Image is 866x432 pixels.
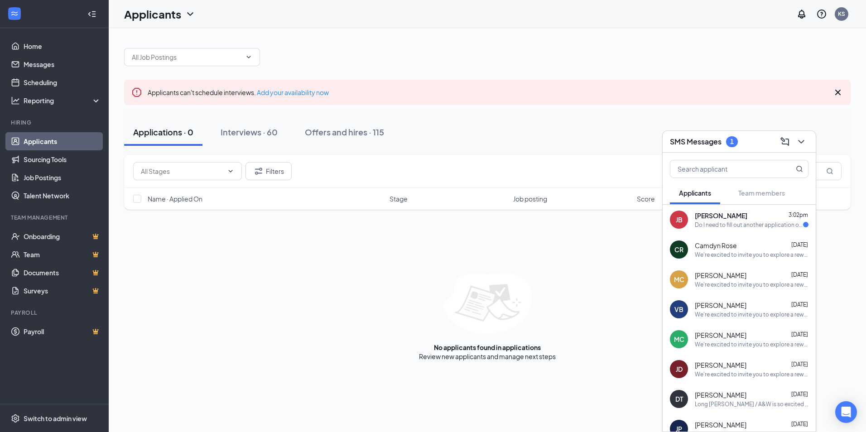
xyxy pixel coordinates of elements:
span: [PERSON_NAME] [695,271,746,280]
span: [DATE] [791,301,808,308]
button: ChevronDown [794,134,808,149]
span: [PERSON_NAME] [695,331,746,340]
a: DocumentsCrown [24,264,101,282]
span: [DATE] [791,331,808,338]
a: Applicants [24,132,101,150]
svg: Collapse [87,10,96,19]
input: All Stages [141,166,223,176]
h3: SMS Messages [670,137,722,147]
span: Team members [738,189,785,197]
div: Do I need to fill out another application or are you sending a hiring packet to my email? [695,221,803,229]
div: 1 [730,138,734,145]
span: Name · Applied On [148,194,202,203]
div: Team Management [11,214,99,221]
button: Filter Filters [245,162,292,180]
span: [PERSON_NAME] [695,390,746,399]
svg: MagnifyingGlass [796,165,803,173]
div: We're excited to invite you to explore a rewarding opportunity at Long [PERSON_NAME] in [GEOGRAPH... [695,370,808,378]
svg: Settings [11,414,20,423]
svg: Error [131,87,142,98]
div: Hiring [11,119,99,126]
span: Job posting [513,194,547,203]
div: Open Intercom Messenger [835,401,857,423]
button: ComposeMessage [778,134,792,149]
h1: Applicants [124,6,181,22]
span: Camdyn Rose [695,241,737,250]
img: empty-state [443,273,532,334]
div: Payroll [11,309,99,317]
input: Search applicant [670,160,778,178]
span: Applicants [679,189,711,197]
div: KS [838,10,845,18]
a: Scheduling [24,73,101,91]
svg: Cross [832,87,843,98]
span: Applicants can't schedule interviews. [148,88,329,96]
svg: QuestionInfo [816,9,827,19]
a: Add your availability now [257,88,329,96]
div: We're excited to invite you to explore a rewarding opportunity at Long [PERSON_NAME] in [GEOGRAPH... [695,251,808,259]
span: [DATE] [791,391,808,398]
svg: Notifications [796,9,807,19]
svg: ChevronDown [796,136,807,147]
div: Offers and hires · 115 [305,126,384,138]
div: No applicants found in applications [434,343,541,352]
a: TeamCrown [24,245,101,264]
div: We're excited to invite you to explore a rewarding opportunity at Long [PERSON_NAME] in [GEOGRAPH... [695,311,808,318]
span: [DATE] [791,361,808,368]
div: Interviews · 60 [221,126,278,138]
span: [PERSON_NAME] [695,301,746,310]
span: [DATE] [791,421,808,427]
span: [DATE] [791,271,808,278]
svg: ChevronDown [185,9,196,19]
span: [PERSON_NAME] [695,360,746,370]
span: [PERSON_NAME] [695,420,746,429]
svg: ChevronDown [245,53,252,61]
div: We're excited to invite you to explore a rewarding opportunity at Long [PERSON_NAME] in [GEOGRAPH... [695,281,808,288]
div: CR [674,245,683,254]
div: JB [676,215,683,224]
a: SurveysCrown [24,282,101,300]
a: Sourcing Tools [24,150,101,168]
input: All Job Postings [132,52,241,62]
a: Talent Network [24,187,101,205]
span: Stage [390,194,408,203]
div: VB [674,305,683,314]
div: MC [674,275,684,284]
div: We're excited to invite you to explore a rewarding opportunity at Long [PERSON_NAME] in [GEOGRAPH... [695,341,808,348]
a: Job Postings [24,168,101,187]
svg: ComposeMessage [779,136,790,147]
span: 3:02pm [789,211,808,218]
span: Score [637,194,655,203]
div: DT [675,394,683,403]
a: Messages [24,55,101,73]
div: MC [674,335,684,344]
a: PayrollCrown [24,322,101,341]
a: OnboardingCrown [24,227,101,245]
div: Long [PERSON_NAME] / A&W is so excited for you to join our team! Do you know anyone else who migh... [695,400,808,408]
div: Reporting [24,96,101,105]
svg: Filter [253,166,264,177]
span: [PERSON_NAME] [695,211,747,220]
span: [DATE] [791,241,808,248]
div: JD [676,365,683,374]
a: Home [24,37,101,55]
svg: ChevronDown [227,168,234,175]
div: Switch to admin view [24,414,87,423]
div: Review new applicants and manage next steps [419,352,556,361]
svg: MagnifyingGlass [826,168,833,175]
div: Applications · 0 [133,126,193,138]
svg: WorkstreamLogo [10,9,19,18]
svg: Analysis [11,96,20,105]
